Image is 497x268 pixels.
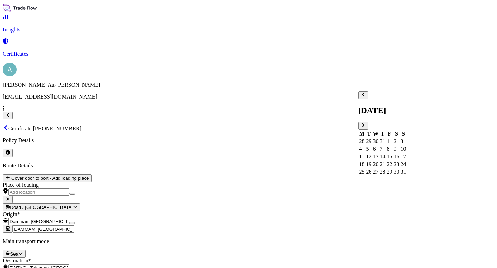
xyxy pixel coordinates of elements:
[366,138,372,145] div: Tuesday, 29 July 2025
[387,154,392,160] div: Friday, 15 August 2025
[387,169,392,175] div: Friday, 29 August 2025
[394,154,399,160] div: Saturday, 16 August 2025
[401,138,406,145] div: Sunday, 3 August 2025
[358,91,407,176] section: Calendar
[394,138,399,145] div: Saturday, 2 August 2025
[380,138,386,145] div: Thursday, 31 July 2025
[373,138,379,145] div: Wednesday, 30 July 2025
[380,161,386,167] div: Today, Thursday, 21 August 2025
[401,161,406,167] div: Sunday, 24 August 2025
[359,169,365,175] div: Monday, 25 August 2025
[373,130,379,137] th: W
[359,161,365,167] div: Monday, 18 August 2025
[387,138,392,145] div: Friday, 1 August 2025
[380,154,386,160] div: Thursday, 14 August 2025
[358,122,368,130] button: Next
[401,169,406,175] div: Sunday, 31 August 2025
[366,146,372,152] div: Tuesday, 5 August 2025
[359,154,365,160] div: Monday, 11 August 2025
[400,130,407,137] th: S
[366,154,372,160] div: Tuesday, 12 August 2025
[373,169,379,175] div: Wednesday, 27 August 2025
[359,130,365,137] th: M
[380,130,386,137] th: T
[373,146,379,152] div: Wednesday, 6 August 2025
[394,161,399,167] div: Saturday, 23 August 2025
[401,146,406,152] div: Sunday, 10 August 2025
[358,130,407,176] table: August 2025
[394,146,399,152] div: Saturday, 9 August 2025
[387,130,393,137] th: F
[387,161,392,167] div: Friday, 22 August 2025
[387,146,392,152] div: Friday, 8 August 2025 selected
[373,154,379,160] div: Wednesday, 13 August 2025
[358,106,407,115] h2: [DATE]
[366,161,372,167] div: Tuesday, 19 August 2025
[359,138,365,145] div: Monday, 28 July 2025
[358,91,407,176] div: August 2025
[401,154,406,160] div: Sunday, 17 August 2025
[380,146,386,152] div: Thursday, 7 August 2025
[359,146,365,152] div: Monday, 4 August 2025
[366,169,372,175] div: Tuesday, 26 August 2025
[358,91,368,99] button: Previous
[366,130,372,137] th: T
[373,161,379,167] div: Wednesday, 20 August 2025
[380,169,386,175] div: Thursday, 28 August 2025
[393,130,400,137] th: S
[394,169,399,175] div: Saturday, 30 August 2025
